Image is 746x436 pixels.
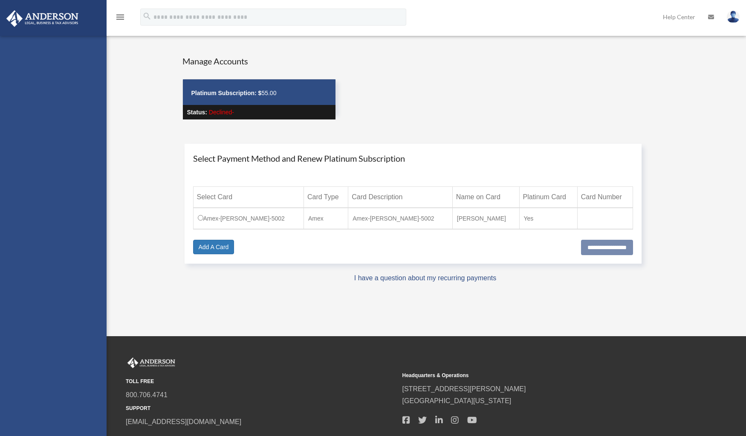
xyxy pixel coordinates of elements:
[519,186,577,208] th: Platinum Card
[519,208,577,229] td: Yes
[452,208,519,229] td: [PERSON_NAME]
[126,418,241,425] a: [EMAIL_ADDRESS][DOMAIN_NAME]
[209,109,234,116] span: Declined-
[348,208,453,229] td: Amex-[PERSON_NAME]-5002
[348,186,453,208] th: Card Description
[126,358,177,369] img: Anderson Advisors Platinum Portal
[191,90,262,96] strong: Platinum Subscription: $
[402,397,512,404] a: [GEOGRAPHIC_DATA][US_STATE]
[182,55,336,67] h4: Manage Accounts
[402,371,673,380] small: Headquarters & Operations
[193,208,304,229] td: Amex-[PERSON_NAME]-5002
[187,109,207,116] strong: Status:
[304,208,348,229] td: Amex
[126,377,396,386] small: TOLL FREE
[727,11,740,23] img: User Pic
[193,186,304,208] th: Select Card
[126,391,168,398] a: 800.706.4741
[402,385,526,392] a: [STREET_ADDRESS][PERSON_NAME]
[191,88,327,99] p: 55.00
[577,186,633,208] th: Card Number
[354,274,497,282] a: I have a question about my recurring payments
[115,15,125,22] a: menu
[115,12,125,22] i: menu
[304,186,348,208] th: Card Type
[452,186,519,208] th: Name on Card
[126,404,396,413] small: SUPPORT
[193,240,234,254] a: Add A Card
[193,152,633,164] h4: Select Payment Method and Renew Platinum Subscription
[4,10,81,27] img: Anderson Advisors Platinum Portal
[142,12,152,21] i: search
